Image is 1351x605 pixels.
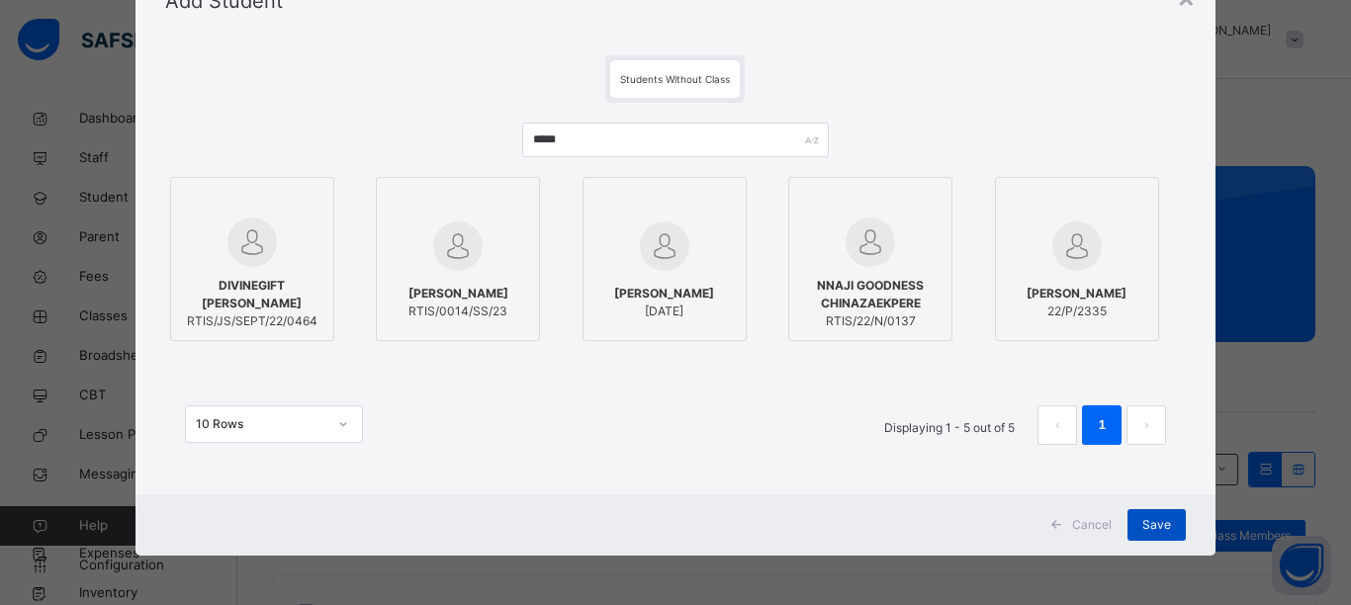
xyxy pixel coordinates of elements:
[408,285,508,302] span: [PERSON_NAME]
[227,217,277,267] img: default.svg
[1126,405,1166,445] li: 下一页
[1027,302,1126,320] span: 22/P/2335
[433,221,483,271] img: default.svg
[614,302,714,320] span: [DATE]
[846,217,895,267] img: default.svg
[1142,516,1171,534] span: Save
[1072,516,1112,534] span: Cancel
[799,277,942,312] span: NNAJI GOODNESS CHINAZAEKPERE
[799,312,942,330] span: RTIS/22/N/0137
[1093,412,1112,438] a: 1
[1037,405,1077,445] li: 上一页
[408,302,508,320] span: RTIS/0014/SS/23
[196,415,326,433] div: 10 Rows
[1027,285,1126,302] span: [PERSON_NAME]
[614,285,714,302] span: [PERSON_NAME]
[181,312,323,330] span: RTIS/JS/SEPT/22/0464
[869,405,1030,445] li: Displaying 1 - 5 out of 5
[181,277,323,312] span: DIVINEGIFT [PERSON_NAME]
[1126,405,1166,445] button: next page
[620,73,730,85] span: Students Without Class
[1037,405,1077,445] button: prev page
[640,221,689,271] img: default.svg
[1052,221,1102,271] img: default.svg
[1082,405,1122,445] li: 1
